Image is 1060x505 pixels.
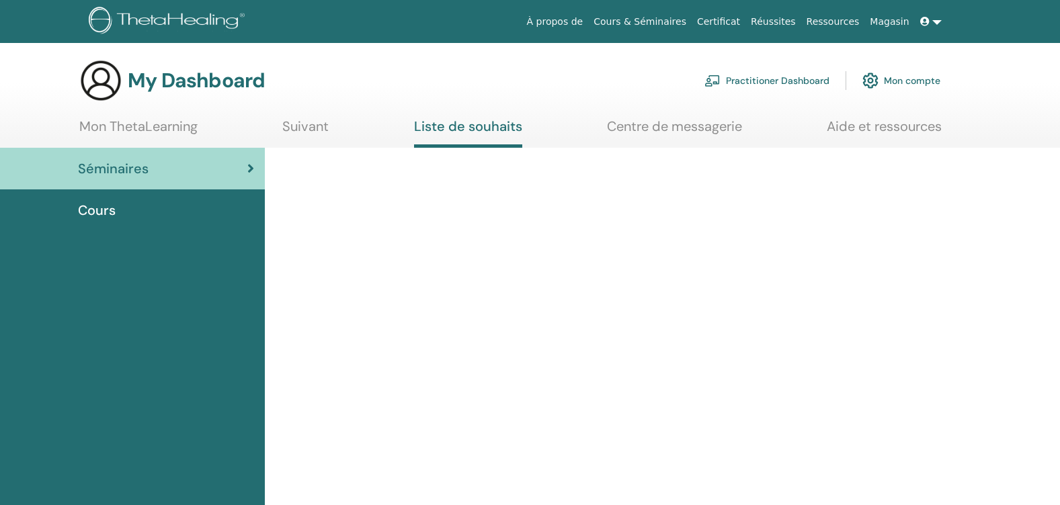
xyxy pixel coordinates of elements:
[704,75,721,87] img: chalkboard-teacher.svg
[692,9,745,34] a: Certificat
[89,7,249,37] img: logo.png
[864,9,914,34] a: Magasin
[801,9,865,34] a: Ressources
[128,68,265,93] h3: My Dashboard
[745,9,801,34] a: Réussites
[78,200,116,220] span: Cours
[588,9,692,34] a: Cours & Séminaires
[862,66,940,95] a: Mon compte
[79,59,122,102] img: generic-user-icon.jpg
[78,158,149,179] span: Séminaires
[282,118,329,144] a: Suivant
[704,66,829,95] a: Practitioner Dashboard
[827,118,942,144] a: Aide et ressources
[862,69,879,92] img: cog.svg
[414,118,522,148] a: Liste de souhaits
[79,118,198,144] a: Mon ThetaLearning
[607,118,742,144] a: Centre de messagerie
[522,9,589,34] a: À propos de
